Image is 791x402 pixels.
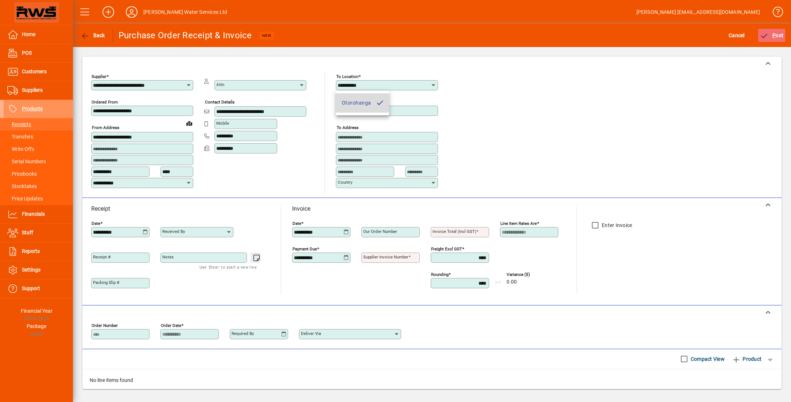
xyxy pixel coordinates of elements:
[7,134,33,140] span: Transfers
[758,29,786,42] button: Post
[4,242,73,261] a: Reports
[22,31,35,37] span: Home
[216,121,229,126] mat-label: Mobile
[431,272,449,277] mat-label: Rounding
[22,230,33,235] span: Staff
[363,254,408,259] mat-label: Supplier invoice number
[79,29,107,42] button: Back
[4,118,73,130] a: Receipts
[729,30,745,41] span: Cancel
[4,180,73,192] a: Stocktakes
[772,32,776,38] span: P
[338,180,352,185] mat-label: Country
[120,5,143,19] button: Profile
[4,192,73,205] a: Price Updates
[507,279,517,285] span: 0.00
[732,353,761,365] span: Product
[507,272,550,277] span: Variance ($)
[336,99,355,105] mat-label: Deliver To
[22,50,32,56] span: POS
[7,196,43,202] span: Price Updates
[4,26,73,44] a: Home
[760,32,784,38] span: ost
[73,29,113,42] app-page-header-button: Back
[7,121,31,127] span: Receipts
[143,6,228,18] div: [PERSON_NAME] Water Services Ltd
[4,224,73,242] a: Staff
[433,229,476,234] mat-label: Invoice Total (incl GST)
[689,355,725,363] label: Compact View
[183,117,195,129] a: View on map
[22,248,40,254] span: Reports
[92,99,118,105] mat-label: Ordered from
[4,44,73,62] a: POS
[336,74,358,79] mat-label: To location
[92,323,118,328] mat-label: Order number
[22,267,40,273] span: Settings
[431,246,462,251] mat-label: Freight excl GST
[22,285,40,291] span: Support
[97,5,120,19] button: Add
[7,183,37,189] span: Stocktakes
[292,221,301,226] mat-label: Date
[22,211,45,217] span: Financials
[4,81,73,99] a: Suppliers
[92,221,100,226] mat-label: Date
[7,146,34,152] span: Write Offs
[4,205,73,223] a: Financials
[27,323,46,329] span: Package
[600,222,632,229] label: Enter Invoice
[162,254,174,259] mat-label: Notes
[7,159,46,164] span: Serial Numbers
[82,369,782,391] div: No line items found
[4,143,73,155] a: Write Offs
[22,69,47,74] span: Customers
[4,280,73,298] a: Support
[21,308,53,314] span: Financial Year
[4,130,73,143] a: Transfers
[199,263,257,271] mat-hint: Use 'Enter' to start a new line
[161,323,181,328] mat-label: Order date
[93,254,110,259] mat-label: Receipt #
[363,229,397,234] mat-label: Our order number
[4,155,73,168] a: Serial Numbers
[4,168,73,180] a: Pricebooks
[4,261,73,279] a: Settings
[216,82,224,87] mat-label: Attn
[728,352,765,366] button: Product
[92,74,106,79] mat-label: Supplier
[93,280,119,285] mat-label: Packing Slip #
[81,32,105,38] span: Back
[767,1,782,25] a: Knowledge Base
[22,106,43,112] span: Products
[4,63,73,81] a: Customers
[119,30,252,41] div: Purchase Order Receipt & Invoice
[500,221,537,226] mat-label: Line item rates are
[636,6,760,18] div: [PERSON_NAME] [EMAIL_ADDRESS][DOMAIN_NAME]
[727,29,747,42] button: Cancel
[262,33,271,38] span: NEW
[232,331,254,336] mat-label: Required by
[162,229,185,234] mat-label: Received by
[292,246,317,251] mat-label: Payment due
[301,331,321,336] mat-label: Deliver via
[22,87,43,93] span: Suppliers
[7,171,37,177] span: Pricebooks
